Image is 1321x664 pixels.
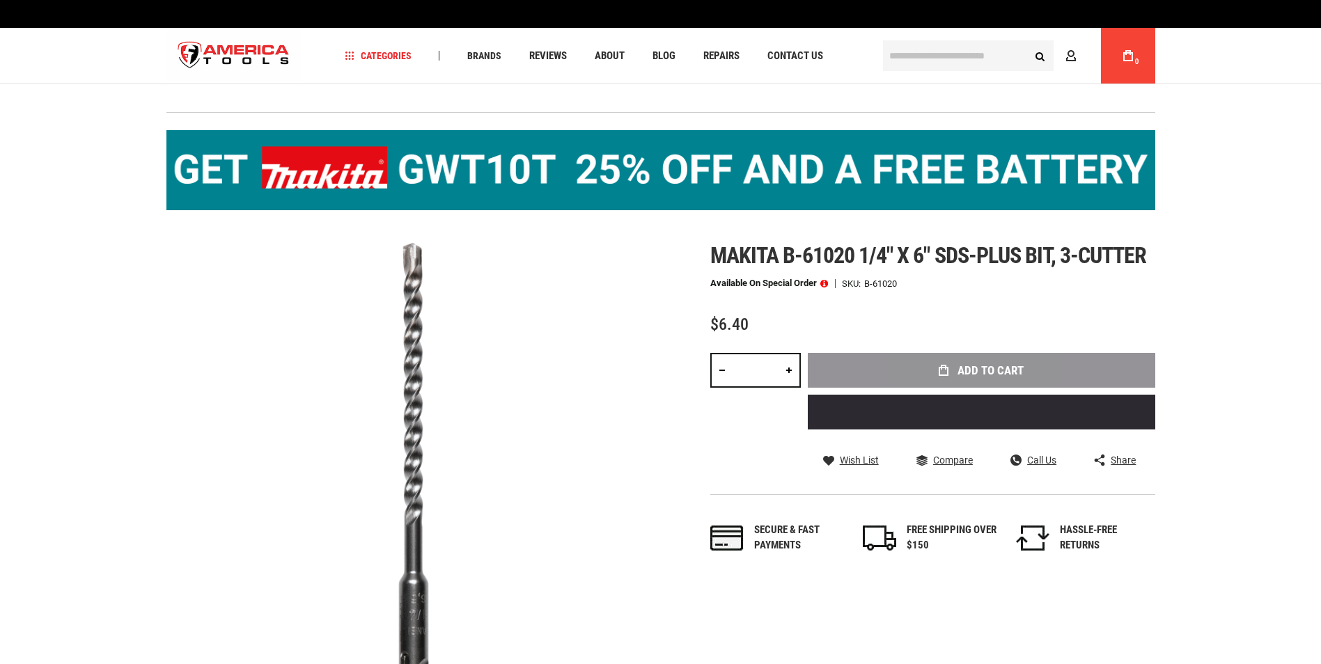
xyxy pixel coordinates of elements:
[467,51,501,61] span: Brands
[710,242,1147,269] span: Makita b-61020 1/4" x 6" sds-plus bit, 3-cutter
[646,47,682,65] a: Blog
[1115,28,1141,84] a: 0
[1060,523,1150,553] div: HASSLE-FREE RETURNS
[761,47,829,65] a: Contact Us
[461,47,508,65] a: Brands
[588,47,631,65] a: About
[703,51,740,61] span: Repairs
[933,455,973,465] span: Compare
[523,47,573,65] a: Reviews
[842,279,864,288] strong: SKU
[710,525,744,551] img: payments
[166,130,1155,210] img: BOGO: Buy the Makita® XGT IMpact Wrench (GWT10T), get the BL4040 4ah Battery FREE!
[710,315,749,334] span: $6.40
[863,525,896,551] img: shipping
[338,47,418,65] a: Categories
[916,454,973,466] a: Compare
[864,279,897,288] div: B-61020
[166,30,302,82] a: store logo
[1027,42,1054,69] button: Search
[697,47,746,65] a: Repairs
[767,51,823,61] span: Contact Us
[595,51,625,61] span: About
[529,51,567,61] span: Reviews
[1135,58,1139,65] span: 0
[166,30,302,82] img: America Tools
[1027,455,1056,465] span: Call Us
[1016,525,1049,551] img: returns
[907,523,997,553] div: FREE SHIPPING OVER $150
[1111,455,1136,465] span: Share
[823,454,879,466] a: Wish List
[652,51,675,61] span: Blog
[754,523,845,553] div: Secure & fast payments
[345,51,412,61] span: Categories
[840,455,879,465] span: Wish List
[710,278,828,288] p: Available on Special Order
[1010,454,1056,466] a: Call Us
